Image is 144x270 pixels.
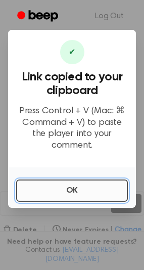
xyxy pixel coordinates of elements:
[60,40,84,64] div: ✔
[16,70,128,98] h3: Link copied to your clipboard
[10,7,67,26] a: Beep
[85,4,134,28] a: Log Out
[16,179,128,202] button: OK
[16,106,128,151] p: Press Control + V (Mac: ⌘ Command + V) to paste the player into your comment.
